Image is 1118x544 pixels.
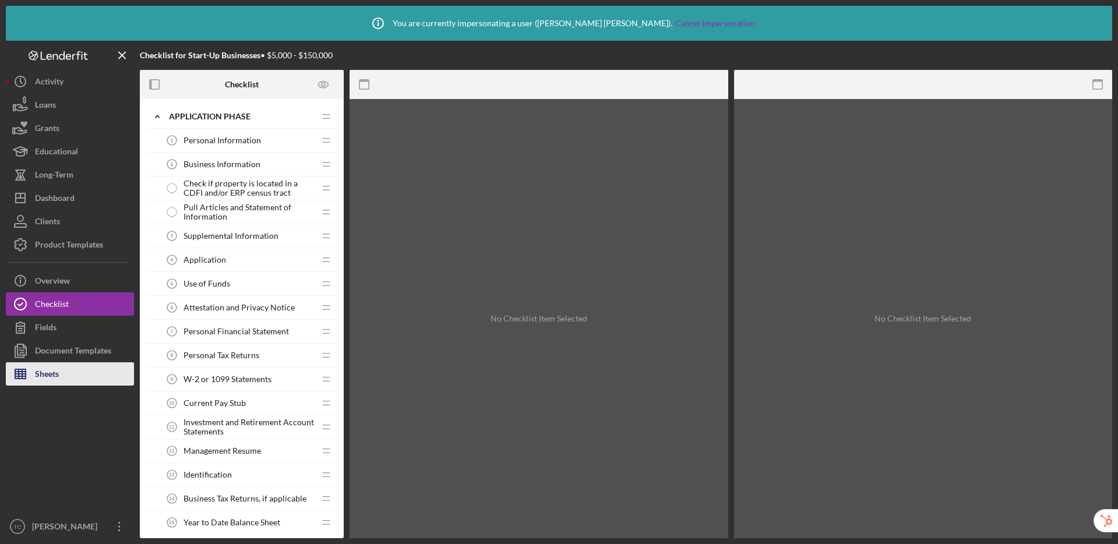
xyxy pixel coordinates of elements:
span: Current Pay Stub [184,398,246,408]
b: Checklist [225,80,259,89]
tspan: 13 [169,472,175,478]
tspan: 14 [169,496,175,501]
div: Sheets [35,362,59,388]
text: TC [14,524,22,530]
span: Check if property is located in a CDFI and/or ERP census tract [184,179,315,197]
div: No Checklist Item Selected [491,314,587,323]
div: Dashboard [35,186,75,213]
span: Supplemental Information [184,231,278,241]
span: Application [184,255,226,264]
span: Personal Information [184,136,261,145]
span: Year to Date Balance Sheet [184,518,280,527]
button: Preview as [311,72,337,98]
button: Loans [6,93,134,116]
div: Activity [35,70,64,96]
button: TC[PERSON_NAME] [6,515,134,538]
tspan: 9 [171,376,174,382]
tspan: 2 [171,161,174,167]
tspan: 10 [169,400,175,406]
div: You are currently impersonating a user ( [PERSON_NAME] [PERSON_NAME] ). [364,9,755,38]
button: Checklist [6,292,134,316]
button: Clients [6,210,134,233]
button: Sheets [6,362,134,386]
div: Fields [35,316,57,342]
div: [PERSON_NAME] [29,515,105,541]
div: Product Templates [35,233,103,259]
div: Application Phase [169,112,315,121]
span: W-2 or 1099 Statements [184,375,271,384]
div: Loans [35,93,56,119]
div: Overview [35,269,70,295]
span: Pull Articles and Statement of Information [184,203,315,221]
div: Long-Term [35,163,73,189]
button: Fields [6,316,134,339]
tspan: 11 [169,424,175,430]
div: Grants [35,116,59,143]
button: Product Templates [6,233,134,256]
tspan: 12 [169,448,175,454]
tspan: 15 [169,520,175,525]
span: Use of Funds [184,279,230,288]
span: Business Tax Returns, if applicable [184,494,306,503]
tspan: 1 [171,137,174,143]
button: Educational [6,140,134,163]
div: Clients [35,210,60,236]
tspan: 8 [171,352,174,358]
tspan: 7 [171,328,174,334]
tspan: 5 [171,281,174,287]
span: Management Resume [184,446,261,455]
button: Activity [6,70,134,93]
tspan: 4 [171,257,174,263]
span: Attestation and Privacy Notice [184,303,295,312]
span: Business Information [184,160,260,169]
button: Grants [6,116,134,140]
button: Long-Term [6,163,134,186]
button: Dashboard [6,186,134,210]
b: Checklist for Start-Up Businesses [140,50,260,60]
tspan: 3 [171,233,174,239]
span: Personal Financial Statement [184,327,289,336]
tspan: 6 [171,305,174,310]
button: Overview [6,269,134,292]
span: Personal Tax Returns [184,351,259,360]
span: Identification [184,470,232,479]
div: Document Templates [35,339,111,365]
button: Document Templates [6,339,134,362]
div: • $5,000 - $150,000 [140,51,333,60]
a: Cancel Impersonation [675,19,755,28]
div: Educational [35,140,78,166]
div: Checklist [35,292,69,319]
span: Investment and Retirement Account Statements [184,418,315,436]
div: No Checklist Item Selected [874,314,971,323]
